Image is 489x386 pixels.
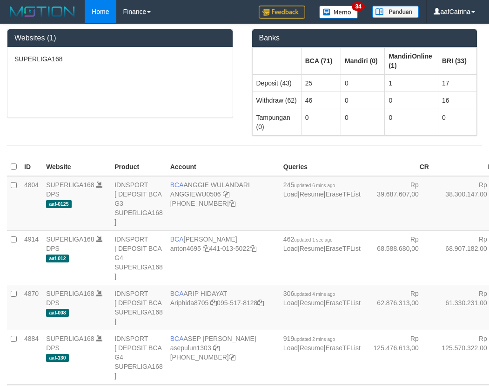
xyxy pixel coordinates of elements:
[250,245,256,252] a: Copy 4410135022 to clipboard
[364,176,433,231] td: Rp 39.687.607,00
[46,200,72,208] span: aaf-0125
[20,230,42,285] td: 4914
[170,181,184,189] span: BCA
[300,245,324,252] a: Resume
[385,109,438,135] td: 0
[46,255,69,262] span: aaf-012
[170,190,221,198] a: ANGGIEWU0506
[325,299,360,307] a: EraseTFList
[42,230,111,285] td: DPS
[283,236,361,252] span: | |
[283,181,335,189] span: 245
[111,176,167,231] td: IDNSPORT [ DEPOSIT BCA G3 SUPERLIGA168 ]
[301,47,341,74] th: Group: activate to sort column ascending
[364,158,433,176] th: CR
[259,34,470,42] h3: Banks
[20,176,42,231] td: 4804
[300,190,324,198] a: Resume
[352,2,364,11] span: 34
[294,337,335,342] span: updated 2 mins ago
[294,183,335,188] span: updated 6 mins ago
[341,47,384,74] th: Group: activate to sort column ascending
[42,285,111,330] td: DPS
[170,290,184,297] span: BCA
[385,92,438,109] td: 0
[42,330,111,384] td: DPS
[46,290,94,297] a: SUPERLIGA168
[283,181,361,198] span: | |
[20,285,42,330] td: 4870
[372,6,419,18] img: panduan.png
[20,330,42,384] td: 4884
[213,344,220,352] a: Copy asepulun1303 to clipboard
[283,335,335,342] span: 919
[283,290,335,297] span: 306
[167,285,280,330] td: ARIP HIDAYAT 095-517-8128
[283,344,298,352] a: Load
[252,109,301,135] td: Tampungan (0)
[46,181,94,189] a: SUPERLIGA168
[167,158,280,176] th: Account
[111,285,167,330] td: IDNSPORT [ DEPOSIT BCA SUPERLIGA168 ]
[319,6,358,19] img: Button%20Memo.svg
[341,109,384,135] td: 0
[252,74,301,92] td: Deposit (43)
[14,34,226,42] h3: Websites (1)
[364,330,433,384] td: Rp 125.476.613,00
[111,330,167,384] td: IDNSPORT [ DEPOSIT BCA G4 SUPERLIGA168 ]
[170,236,184,243] span: BCA
[167,330,280,384] td: ASEP [PERSON_NAME] [PHONE_NUMBER]
[438,92,476,109] td: 16
[14,54,226,64] p: SUPERLIGA168
[210,299,217,307] a: Copy Ariphida8705 to clipboard
[283,236,333,243] span: 462
[42,158,111,176] th: Website
[229,353,235,361] a: Copy 4062281875 to clipboard
[167,176,280,231] td: ANGGIE WULANDARI [PHONE_NUMBER]
[20,158,42,176] th: ID
[229,200,235,207] a: Copy 4062213373 to clipboard
[341,92,384,109] td: 0
[300,299,324,307] a: Resume
[438,47,476,74] th: Group: activate to sort column ascending
[42,176,111,231] td: DPS
[257,299,264,307] a: Copy 0955178128 to clipboard
[301,92,341,109] td: 46
[341,74,384,92] td: 0
[385,74,438,92] td: 1
[283,335,361,352] span: | |
[385,47,438,74] th: Group: activate to sort column ascending
[301,74,341,92] td: 25
[170,335,184,342] span: BCA
[170,344,211,352] a: asepulun1303
[111,158,167,176] th: Product
[325,245,360,252] a: EraseTFList
[46,354,69,362] span: aaf-130
[280,158,364,176] th: Queries
[283,245,298,252] a: Load
[438,109,476,135] td: 0
[46,335,94,342] a: SUPERLIGA168
[111,230,167,285] td: IDNSPORT [ DEPOSIT BCA G4 SUPERLIGA168 ]
[294,237,332,242] span: updated 1 sec ago
[203,245,209,252] a: Copy anton4695 to clipboard
[283,299,298,307] a: Load
[252,47,301,74] th: Group: activate to sort column ascending
[294,292,335,297] span: updated 4 mins ago
[438,74,476,92] td: 17
[46,309,69,317] span: aaf-008
[283,290,361,307] span: | |
[283,190,298,198] a: Load
[325,190,360,198] a: EraseTFList
[300,344,324,352] a: Resume
[170,245,201,252] a: anton4695
[252,92,301,109] td: Withdraw (62)
[167,230,280,285] td: [PERSON_NAME] 441-013-5022
[46,236,94,243] a: SUPERLIGA168
[364,285,433,330] td: Rp 62.876.313,00
[364,230,433,285] td: Rp 68.588.680,00
[259,6,305,19] img: Feedback.jpg
[301,109,341,135] td: 0
[7,5,78,19] img: MOTION_logo.png
[170,299,209,307] a: Ariphida8705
